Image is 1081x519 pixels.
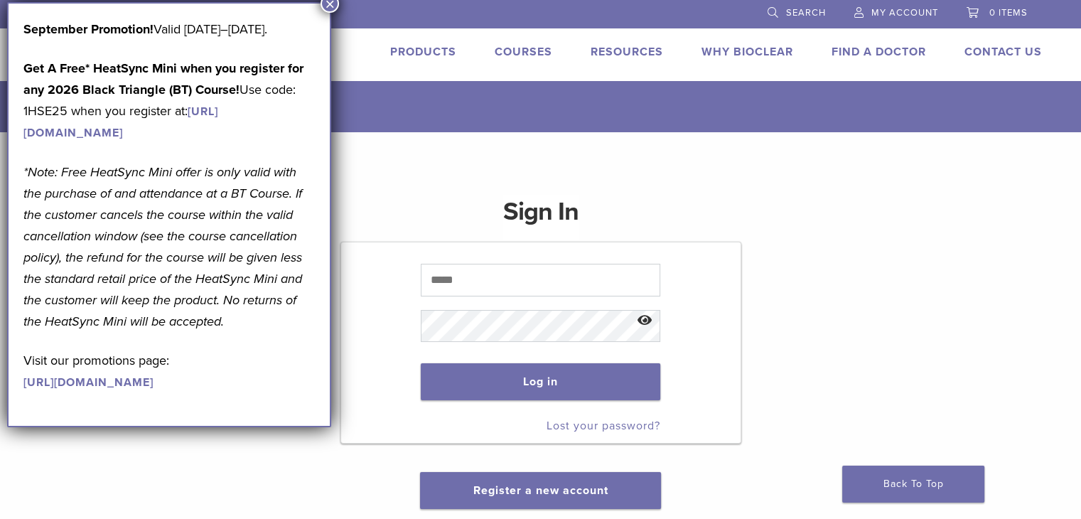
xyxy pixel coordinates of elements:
[421,363,660,400] button: Log in
[473,483,608,498] a: Register a new account
[630,303,660,339] button: Show password
[547,419,660,433] a: Lost your password?
[964,45,1042,59] a: Contact Us
[23,18,315,40] p: Valid [DATE]–[DATE].
[832,45,926,59] a: Find A Doctor
[390,45,456,59] a: Products
[591,45,663,59] a: Resources
[23,21,154,37] b: September Promotion!
[871,7,938,18] span: My Account
[74,81,1042,132] h1: My Account
[23,164,302,329] em: *Note: Free HeatSync Mini offer is only valid with the purchase of and attendance at a BT Course....
[989,7,1028,18] span: 0 items
[842,466,984,503] a: Back To Top
[495,45,552,59] a: Courses
[786,7,826,18] span: Search
[503,195,579,240] h1: Sign In
[23,375,154,390] a: [URL][DOMAIN_NAME]
[23,350,315,392] p: Visit our promotions page:
[701,45,793,59] a: Why Bioclear
[23,60,303,97] strong: Get A Free* HeatSync Mini when you register for any 2026 Black Triangle (BT) Course!
[420,472,660,509] button: Register a new account
[23,58,315,143] p: Use code: 1HSE25 when you register at:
